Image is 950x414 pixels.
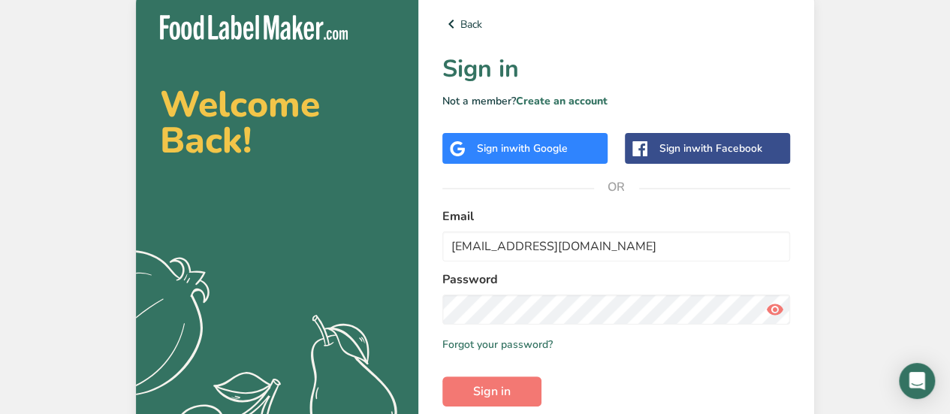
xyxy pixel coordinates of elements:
[899,363,935,399] div: Open Intercom Messenger
[594,165,639,210] span: OR
[160,86,394,159] h2: Welcome Back!
[442,337,553,352] a: Forgot your password?
[509,141,568,156] span: with Google
[442,270,790,289] label: Password
[442,207,790,225] label: Email
[477,141,568,156] div: Sign in
[160,15,348,40] img: Food Label Maker
[442,93,790,109] p: Not a member?
[692,141,762,156] span: with Facebook
[442,231,790,261] input: Enter Your Email
[659,141,762,156] div: Sign in
[442,376,541,406] button: Sign in
[442,51,790,87] h1: Sign in
[473,382,511,400] span: Sign in
[442,15,790,33] a: Back
[516,94,608,108] a: Create an account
